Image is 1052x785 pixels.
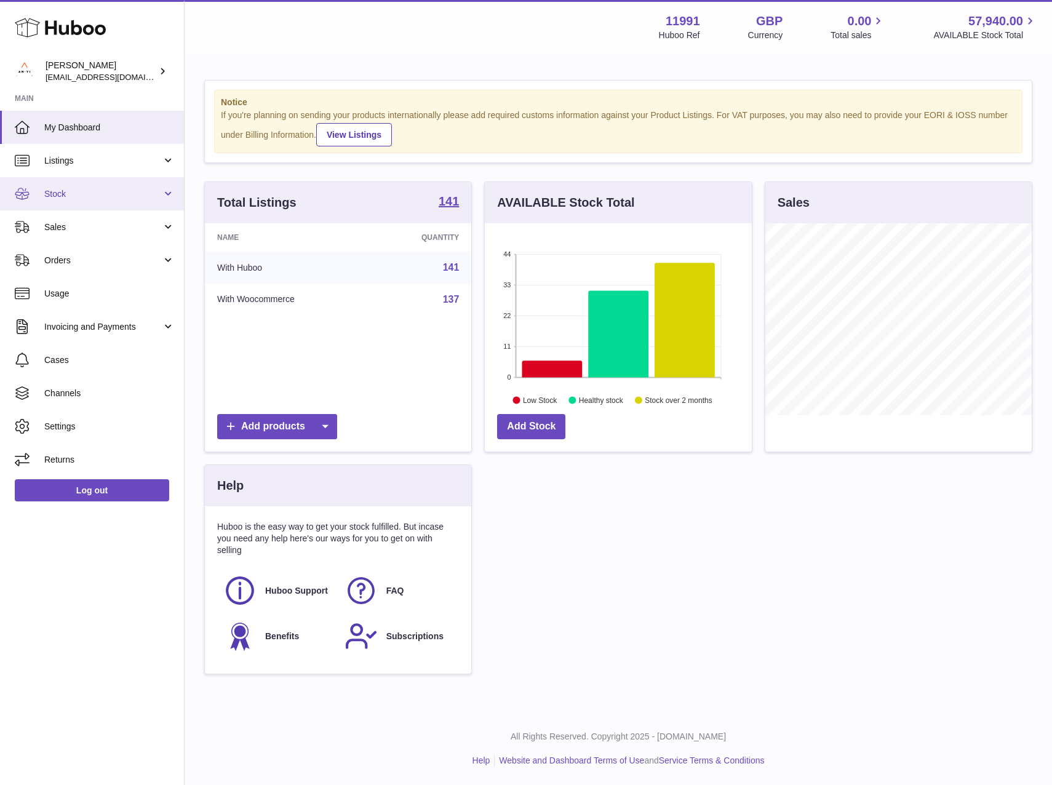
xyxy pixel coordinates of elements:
text: Low Stock [523,396,557,404]
div: If you're planning on sending your products internationally please add required customs informati... [221,110,1016,146]
span: Benefits [265,631,299,642]
h3: Sales [778,194,810,211]
a: 141 [439,195,459,210]
td: With Woocommerce [205,284,370,316]
a: Add products [217,414,337,439]
span: Orders [44,255,162,266]
span: Total sales [831,30,885,41]
a: Huboo Support [223,574,332,607]
text: 0 [508,373,511,381]
strong: GBP [756,13,783,30]
span: [EMAIL_ADDRESS][DOMAIN_NAME] [46,72,181,82]
span: 0.00 [848,13,872,30]
span: Cases [44,354,175,366]
h3: Total Listings [217,194,297,211]
div: [PERSON_NAME] [46,60,156,83]
text: Healthy stock [579,396,624,404]
span: AVAILABLE Stock Total [933,30,1037,41]
div: Huboo Ref [659,30,700,41]
p: All Rights Reserved. Copyright 2025 - [DOMAIN_NAME] [194,731,1042,743]
a: Benefits [223,620,332,653]
text: 33 [504,281,511,289]
span: Settings [44,421,175,432]
span: Usage [44,288,175,300]
img: info@an-y1.com [15,62,33,81]
text: Stock over 2 months [645,396,712,404]
a: 57,940.00 AVAILABLE Stock Total [933,13,1037,41]
h3: AVAILABLE Stock Total [497,194,634,211]
a: Log out [15,479,169,501]
th: Quantity [370,223,471,252]
span: Channels [44,388,175,399]
p: Huboo is the easy way to get your stock fulfilled. But incase you need any help here's our ways f... [217,521,459,556]
td: With Huboo [205,252,370,284]
span: FAQ [386,585,404,597]
text: 11 [504,343,511,350]
h3: Help [217,477,244,494]
strong: Notice [221,97,1016,108]
span: Listings [44,155,162,167]
span: 57,940.00 [968,13,1023,30]
span: Returns [44,454,175,466]
a: FAQ [345,574,453,607]
text: 22 [504,312,511,319]
a: Add Stock [497,414,565,439]
span: Subscriptions [386,631,444,642]
span: My Dashboard [44,122,175,133]
text: 44 [504,250,511,258]
a: 141 [443,262,460,273]
span: Huboo Support [265,585,328,597]
th: Name [205,223,370,252]
span: Sales [44,221,162,233]
span: Invoicing and Payments [44,321,162,333]
div: Currency [748,30,783,41]
a: Website and Dashboard Terms of Use [499,755,644,765]
strong: 11991 [666,13,700,30]
span: Stock [44,188,162,200]
li: and [495,755,764,767]
a: Subscriptions [345,620,453,653]
a: 137 [443,294,460,305]
a: Help [472,755,490,765]
a: 0.00 Total sales [831,13,885,41]
a: Service Terms & Conditions [659,755,765,765]
a: View Listings [316,123,392,146]
strong: 141 [439,195,459,207]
